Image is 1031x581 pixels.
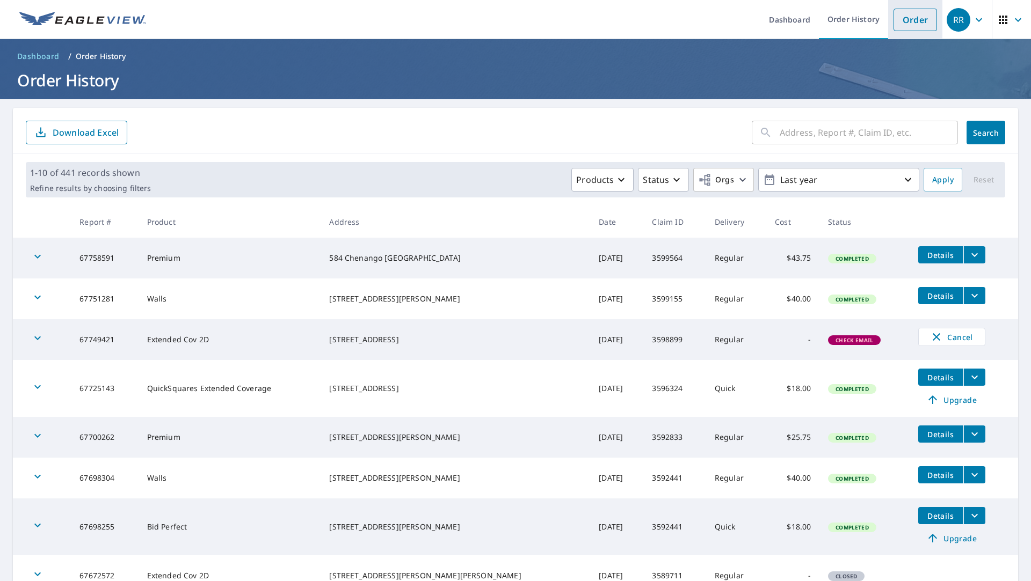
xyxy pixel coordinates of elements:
span: Completed [829,475,875,482]
span: Dashboard [17,51,60,62]
span: Cancel [930,330,974,343]
td: $18.00 [766,498,819,555]
div: 584 Chenango [GEOGRAPHIC_DATA] [329,253,582,263]
button: Search [967,121,1005,144]
div: [STREET_ADDRESS][PERSON_NAME] [329,521,582,532]
span: Details [925,372,957,383]
td: Quick [706,498,766,555]
td: Regular [706,238,766,278]
td: 3592833 [643,417,706,458]
button: Cancel [918,328,985,346]
td: Regular [706,458,766,498]
button: filesDropdownBtn-67725143 [963,369,985,386]
button: detailsBtn-67698304 [918,466,963,483]
h1: Order History [13,69,1018,91]
button: Download Excel [26,121,127,144]
td: 67700262 [71,417,138,458]
div: [STREET_ADDRESS] [329,383,582,394]
span: Apply [932,173,954,187]
span: Closed [829,572,863,580]
td: [DATE] [590,458,643,498]
td: $18.00 [766,360,819,417]
p: Order History [76,51,126,62]
td: 67725143 [71,360,138,417]
td: [DATE] [590,278,643,319]
p: Status [643,173,669,186]
li: / [68,50,71,63]
td: 3598899 [643,319,706,360]
td: 3592441 [643,498,706,555]
div: [STREET_ADDRESS][PERSON_NAME] [329,432,582,443]
span: Details [925,470,957,480]
td: 3596324 [643,360,706,417]
th: Address [321,206,590,238]
td: Premium [139,238,321,278]
a: Upgrade [918,391,985,408]
td: 67749421 [71,319,138,360]
p: 1-10 of 441 records shown [30,166,151,179]
button: Last year [758,168,919,192]
td: Quick [706,360,766,417]
button: detailsBtn-67725143 [918,369,963,386]
button: Orgs [693,168,754,192]
div: [STREET_ADDRESS][PERSON_NAME] [329,473,582,483]
td: 3599564 [643,238,706,278]
button: filesDropdownBtn-67751281 [963,287,985,304]
p: Refine results by choosing filters [30,183,151,193]
div: [STREET_ADDRESS][PERSON_NAME][PERSON_NAME] [329,570,582,581]
th: Status [819,206,909,238]
th: Product [139,206,321,238]
button: Status [638,168,689,192]
button: Products [571,168,634,192]
button: detailsBtn-67700262 [918,425,963,443]
input: Address, Report #, Claim ID, etc. [780,117,958,148]
button: filesDropdownBtn-67700262 [963,425,985,443]
button: detailsBtn-67751281 [918,287,963,304]
th: Date [590,206,643,238]
td: Premium [139,417,321,458]
td: $40.00 [766,458,819,498]
span: Completed [829,524,875,531]
td: 67698255 [71,498,138,555]
td: Regular [706,278,766,319]
span: Details [925,429,957,439]
td: Walls [139,458,321,498]
img: EV Logo [19,12,146,28]
th: Delivery [706,206,766,238]
td: $40.00 [766,278,819,319]
td: Extended Cov 2D [139,319,321,360]
span: Completed [829,255,875,262]
p: Download Excel [53,127,119,138]
span: Completed [829,434,875,442]
p: Products [576,173,614,186]
button: detailsBtn-67698255 [918,507,963,524]
div: RR [947,8,970,32]
button: filesDropdownBtn-67698304 [963,466,985,483]
button: detailsBtn-67758591 [918,246,963,263]
td: 3599155 [643,278,706,319]
span: Details [925,511,957,521]
td: Bid Perfect [139,498,321,555]
td: Regular [706,319,766,360]
nav: breadcrumb [13,48,1018,65]
span: Upgrade [925,532,979,545]
a: Dashboard [13,48,64,65]
th: Cost [766,206,819,238]
button: Apply [924,168,962,192]
td: - [766,319,819,360]
td: QuickSquares Extended Coverage [139,360,321,417]
th: Report # [71,206,138,238]
span: Orgs [698,173,734,187]
td: 3592441 [643,458,706,498]
a: Upgrade [918,529,985,547]
td: [DATE] [590,319,643,360]
th: Claim ID [643,206,706,238]
span: Details [925,291,957,301]
td: [DATE] [590,498,643,555]
td: $43.75 [766,238,819,278]
span: Completed [829,385,875,393]
td: Walls [139,278,321,319]
td: $25.75 [766,417,819,458]
td: [DATE] [590,360,643,417]
span: Search [975,128,997,138]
